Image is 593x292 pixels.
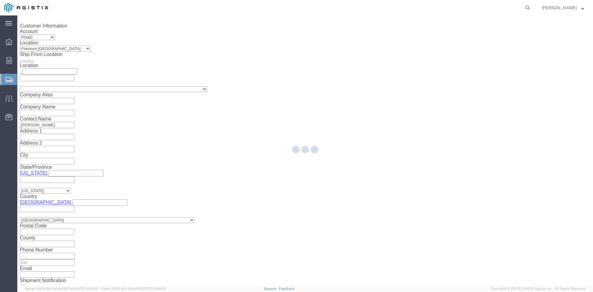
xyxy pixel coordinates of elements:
[542,4,577,11] span: Amanda Brown
[74,287,98,290] span: [DATE] 10:10:00
[264,287,279,290] a: Support
[541,4,584,11] button: [PERSON_NAME]
[101,287,166,290] span: Client: 2025.18.0-198a450
[279,287,295,290] a: Feedback
[4,3,48,12] img: logo
[142,287,166,290] span: [DATE] 10:06:13
[490,286,586,291] span: Copyright © [DATE]-[DATE] Agistix Inc., All Rights Reserved
[25,287,98,290] span: Server: 2025.18.0-a0edd1917ac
